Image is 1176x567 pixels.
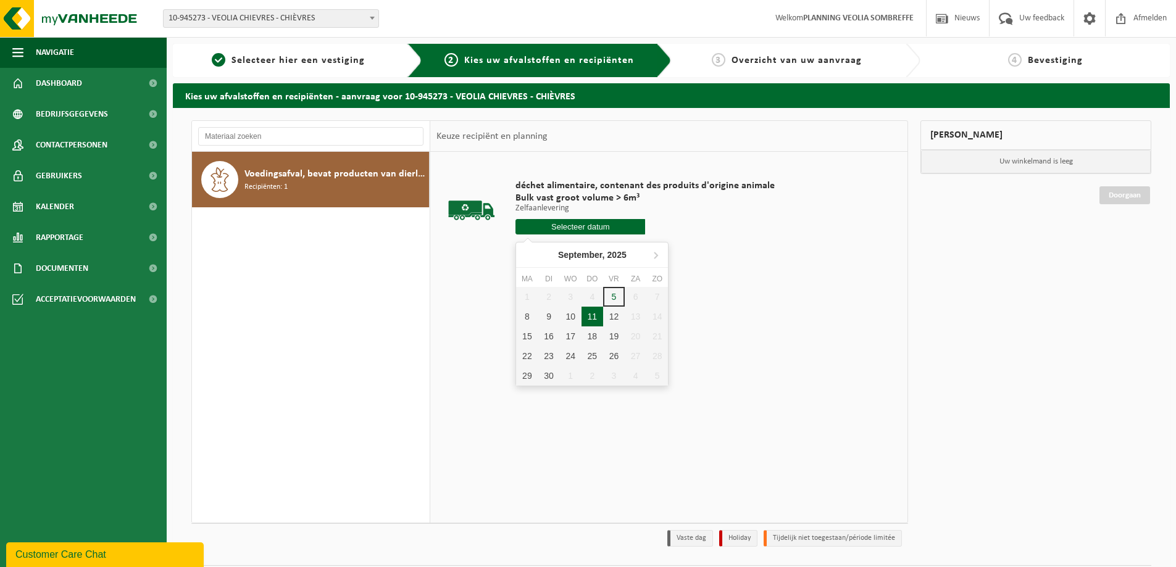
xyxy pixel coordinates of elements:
h2: Kies uw afvalstoffen en recipiënten - aanvraag voor 10-945273 - VEOLIA CHIEVRES - CHIÈVRES [173,83,1170,107]
div: 11 [582,307,603,326]
input: Selecteer datum [515,219,645,234]
div: di [538,273,559,285]
div: 22 [516,346,538,366]
div: 2 [582,366,603,386]
span: Bevestiging [1028,56,1083,65]
input: Materiaal zoeken [198,127,423,146]
span: Documenten [36,253,88,284]
span: déchet alimentaire, contenant des produits d'origine animale [515,180,775,192]
li: Holiday [719,530,757,547]
span: Navigatie [36,37,74,68]
div: 5 [603,287,625,307]
a: 1Selecteer hier een vestiging [179,53,398,68]
div: 17 [560,326,582,346]
span: Kies uw afvalstoffen en recipiënten [464,56,634,65]
div: 24 [560,346,582,366]
span: Gebruikers [36,160,82,191]
span: Overzicht van uw aanvraag [732,56,862,65]
div: 26 [603,346,625,366]
span: 10-945273 - VEOLIA CHIEVRES - CHIÈVRES [163,9,379,28]
span: Rapportage [36,222,83,253]
div: 23 [538,346,559,366]
div: 19 [603,326,625,346]
span: 4 [1008,53,1022,67]
span: Contactpersonen [36,130,107,160]
i: 2025 [607,250,627,259]
div: za [625,273,646,285]
div: September, [553,245,632,265]
li: Tijdelijk niet toegestaan/période limitée [764,530,902,547]
li: Vaste dag [667,530,713,547]
div: 25 [582,346,603,366]
span: Bedrijfsgegevens [36,99,108,130]
div: do [582,273,603,285]
div: vr [603,273,625,285]
div: 30 [538,366,559,386]
span: 1 [212,53,225,67]
div: zo [646,273,668,285]
span: Acceptatievoorwaarden [36,284,136,315]
span: 2 [444,53,458,67]
div: Keuze recipiënt en planning [430,121,554,152]
span: Bulk vast groot volume > 6m³ [515,192,775,204]
p: Zelfaanlevering [515,204,775,213]
div: 10 [560,307,582,326]
div: 8 [516,307,538,326]
div: ma [516,273,538,285]
iframe: chat widget [6,540,206,567]
a: Doorgaan [1099,186,1150,204]
div: 29 [516,366,538,386]
span: Voedingsafval, bevat producten van dierlijke oorsprong, onverpakt, categorie 3 [244,167,426,181]
span: 10-945273 - VEOLIA CHIEVRES - CHIÈVRES [164,10,378,27]
div: 3 [603,366,625,386]
span: Dashboard [36,68,82,99]
span: 3 [712,53,725,67]
strong: PLANNING VEOLIA SOMBREFFE [803,14,914,23]
div: 9 [538,307,559,326]
div: 18 [582,326,603,346]
div: [PERSON_NAME] [920,120,1151,150]
span: Recipiënten: 1 [244,181,288,193]
div: wo [560,273,582,285]
div: 1 [560,366,582,386]
span: Kalender [36,191,74,222]
span: Selecteer hier een vestiging [231,56,365,65]
div: 15 [516,326,538,346]
div: 12 [603,307,625,326]
button: Voedingsafval, bevat producten van dierlijke oorsprong, onverpakt, categorie 3 Recipiënten: 1 [192,152,430,207]
div: 16 [538,326,559,346]
p: Uw winkelmand is leeg [921,150,1151,173]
